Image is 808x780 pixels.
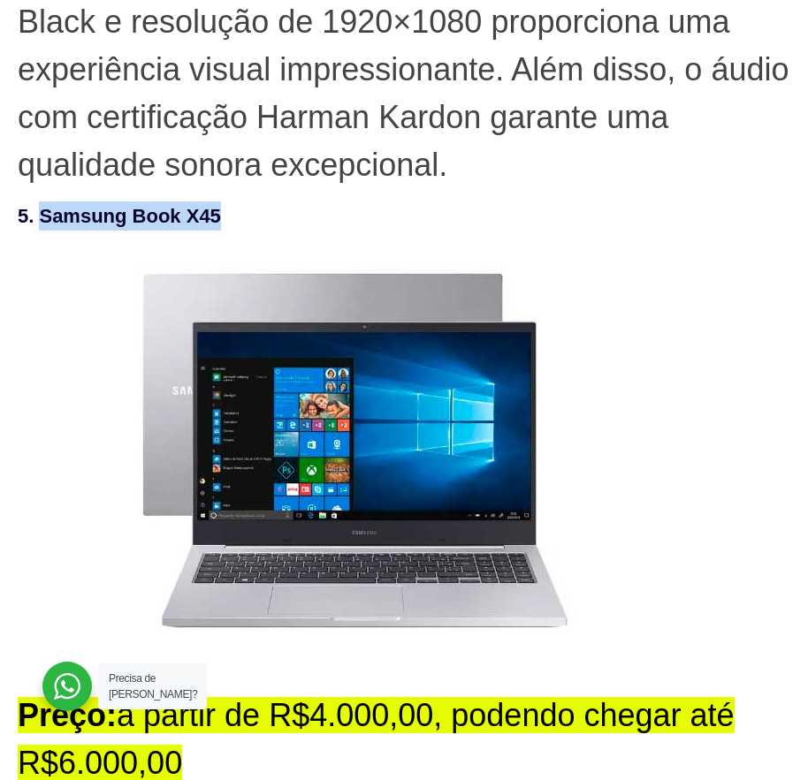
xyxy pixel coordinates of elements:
[109,672,197,700] span: Precisa de [PERSON_NAME]?
[490,554,808,780] iframe: Chat Widget
[18,697,117,733] strong: Preço:
[18,201,790,231] h3: 5. Samsung Book X45
[490,554,808,780] div: Widget de chat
